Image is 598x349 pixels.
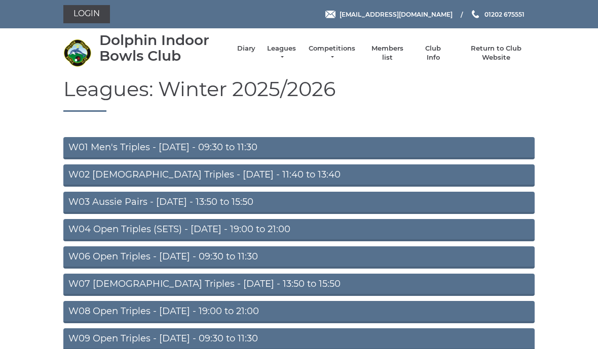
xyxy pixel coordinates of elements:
div: Dolphin Indoor Bowls Club [99,32,227,64]
a: W06 Open Triples - [DATE] - 09:30 to 11:30 [63,246,535,269]
a: Email [EMAIL_ADDRESS][DOMAIN_NAME] [325,10,453,19]
a: Login [63,5,110,23]
a: Return to Club Website [458,44,535,62]
a: Leagues [266,44,297,62]
img: Phone us [472,10,479,18]
a: Phone us 01202 675551 [470,10,525,19]
a: W04 Open Triples (SETS) - [DATE] - 19:00 to 21:00 [63,219,535,241]
span: 01202 675551 [484,10,525,18]
a: W08 Open Triples - [DATE] - 19:00 to 21:00 [63,301,535,323]
img: Email [325,11,335,18]
a: Members list [366,44,408,62]
a: W01 Men's Triples - [DATE] - 09:30 to 11:30 [63,137,535,159]
h1: Leagues: Winter 2025/2026 [63,78,535,112]
a: Diary [237,44,255,53]
a: Competitions [308,44,356,62]
img: Dolphin Indoor Bowls Club [63,39,91,67]
a: W03 Aussie Pairs - [DATE] - 13:50 to 15:50 [63,192,535,214]
a: Club Info [419,44,448,62]
a: W07 [DEMOGRAPHIC_DATA] Triples - [DATE] - 13:50 to 15:50 [63,274,535,296]
span: [EMAIL_ADDRESS][DOMAIN_NAME] [340,10,453,18]
a: W02 [DEMOGRAPHIC_DATA] Triples - [DATE] - 11:40 to 13:40 [63,164,535,187]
